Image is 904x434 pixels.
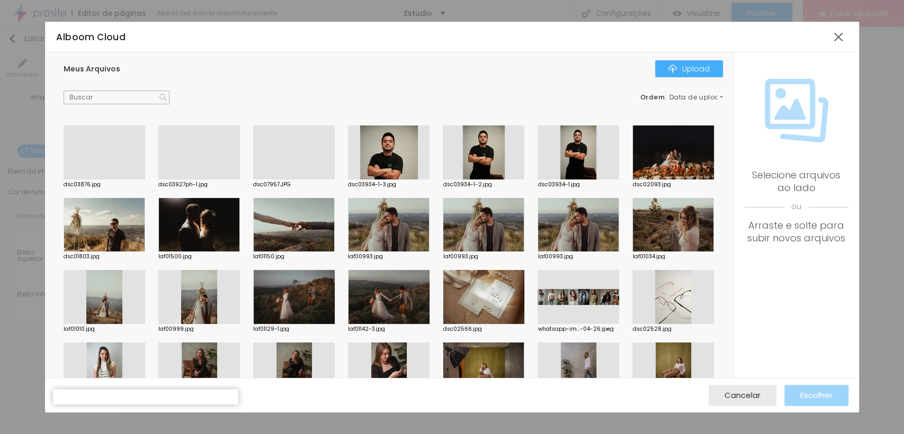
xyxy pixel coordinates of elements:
[158,254,240,259] div: laf01500.jpg
[443,327,524,332] div: dsc02566.jpg
[348,327,429,332] div: laf01142-3.jpg
[443,254,524,259] div: laf00993.jpg
[632,327,714,332] div: dsc02528.jpg
[745,194,848,219] span: ou
[668,65,710,73] div: Upload
[655,60,723,77] button: IconeUpload
[784,385,848,406] button: Escolher
[724,391,760,400] span: Cancelar
[443,182,524,187] div: dsc03934-1-2.jpg
[64,327,145,332] div: laf01010.jpg
[64,64,120,74] span: Meus Arquivos
[348,182,429,187] div: dsc03934-1-3.jpg
[709,385,776,406] button: Cancelar
[538,182,619,187] div: dsc03934-1.jpg
[538,327,619,332] div: whatsapp-im...-04-26.jpeg
[745,169,848,245] div: Selecione arquivos ao lado Arraste e solte para subir novos arquivos
[64,91,169,104] input: Buscar
[800,391,833,400] span: Escolher
[669,94,724,101] span: Data de upload
[668,65,677,73] img: Icone
[632,182,714,187] div: dsc02093.jpg
[158,327,240,332] div: laf00999.jpg
[640,94,723,101] div: :
[253,182,335,187] div: dsc07957.JPG
[53,389,238,396] div: Subindo 2/2 arquivos
[56,31,126,43] span: Alboom Cloud
[640,93,665,102] span: Ordem
[765,79,828,142] img: Icone
[632,254,714,259] div: laf01034.jpg
[158,182,240,187] div: dsc03927ph-1.jpg
[253,327,335,332] div: laf01129-1.jpg
[159,94,167,101] img: Icone
[253,254,335,259] div: laf01150.jpg
[64,182,145,187] div: dsc03876.jpg
[348,254,429,259] div: laf00993.jpg
[64,254,145,259] div: dsc01803.jpg
[538,254,619,259] div: laf00993.jpg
